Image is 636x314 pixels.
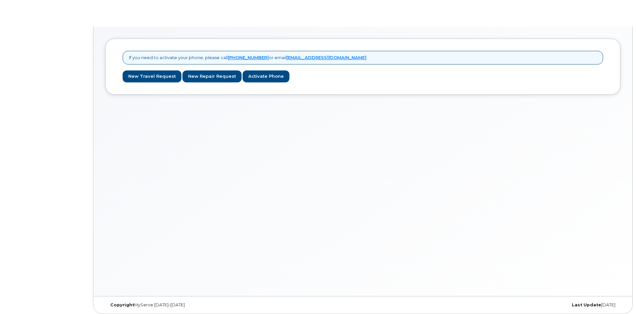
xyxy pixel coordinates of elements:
[228,55,269,60] a: [PHONE_NUMBER]
[105,302,277,308] div: MyServe [DATE]–[DATE]
[243,70,289,83] a: Activate Phone
[572,302,601,307] strong: Last Update
[129,54,367,61] p: If you need to activate your phone, please call or email
[110,302,134,307] strong: Copyright
[123,70,181,83] a: New Travel Request
[449,302,620,308] div: [DATE]
[286,55,367,60] a: [EMAIL_ADDRESS][DOMAIN_NAME]
[182,70,242,83] a: New Repair Request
